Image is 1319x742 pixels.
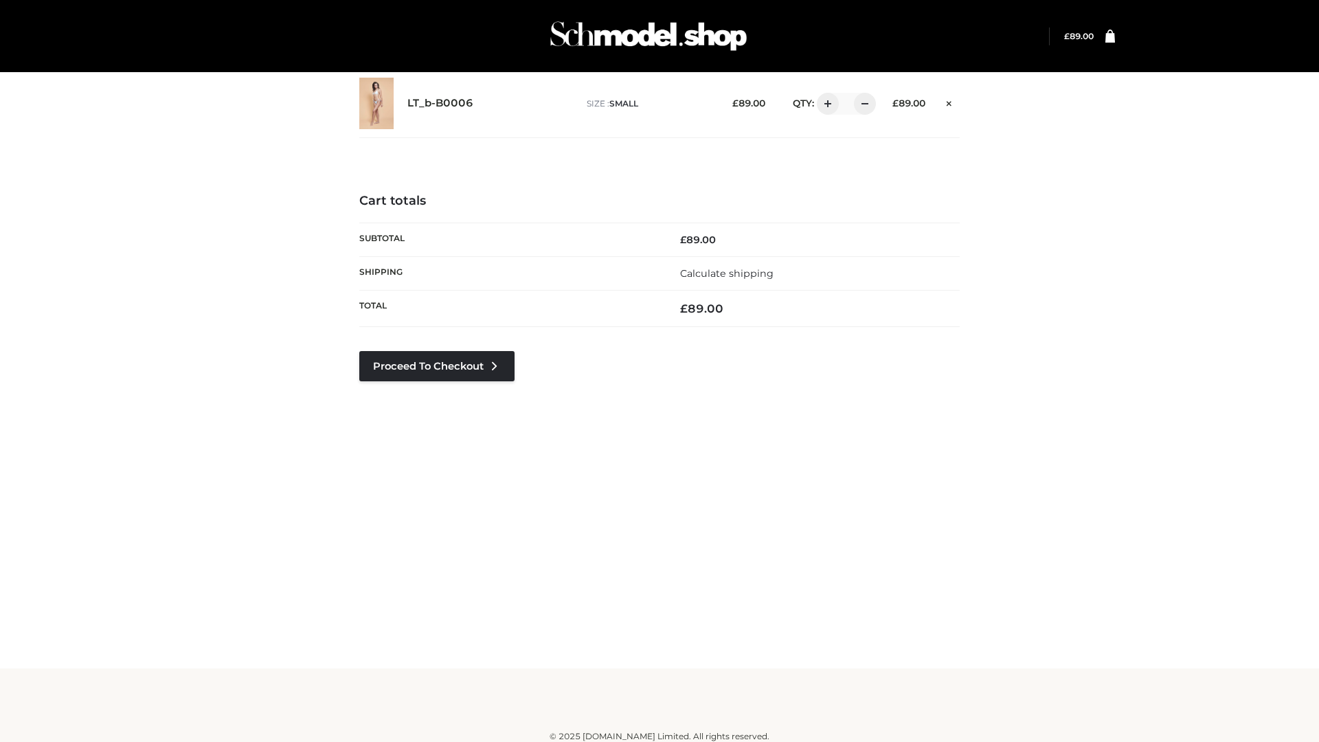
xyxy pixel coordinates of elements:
bdi: 89.00 [1064,31,1094,41]
span: £ [892,98,899,109]
span: SMALL [609,98,638,109]
th: Total [359,291,659,327]
a: Proceed to Checkout [359,351,515,381]
h4: Cart totals [359,194,960,209]
bdi: 89.00 [680,302,723,315]
span: £ [680,302,688,315]
img: Schmodel Admin 964 [545,9,752,63]
span: £ [680,234,686,246]
bdi: 89.00 [680,234,716,246]
div: QTY: [779,93,871,115]
a: LT_b-B0006 [407,97,473,110]
p: size : [587,98,711,110]
th: Shipping [359,256,659,290]
span: £ [1064,31,1070,41]
a: Calculate shipping [680,267,774,280]
th: Subtotal [359,223,659,256]
a: £89.00 [1064,31,1094,41]
a: Remove this item [939,93,960,111]
bdi: 89.00 [892,98,925,109]
bdi: 89.00 [732,98,765,109]
span: £ [732,98,739,109]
